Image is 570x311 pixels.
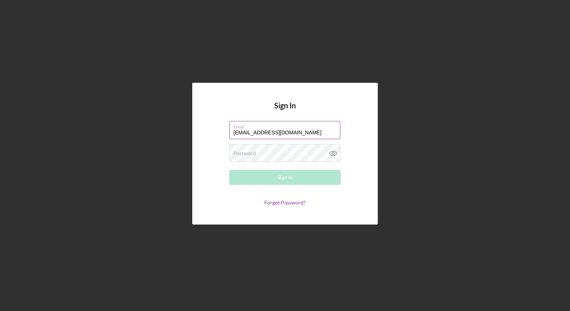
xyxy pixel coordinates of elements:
[274,101,296,121] h4: Sign In
[264,199,306,206] a: Forgot Password?
[233,150,256,156] label: Password
[278,170,293,185] div: Sign In
[233,121,340,130] label: Email
[229,170,341,185] button: Sign In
